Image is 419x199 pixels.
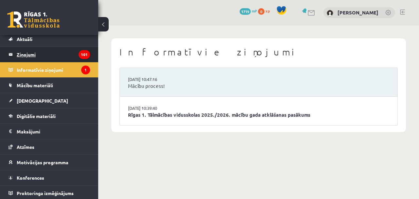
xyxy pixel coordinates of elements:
span: Proktoringa izmēģinājums [17,190,74,196]
span: 1719 [240,8,251,15]
a: Mācību materiāli [9,78,90,93]
a: Aktuāli [9,31,90,47]
a: Informatīvie ziņojumi1 [9,62,90,77]
a: Ziņojumi101 [9,47,90,62]
img: Kaspars Mikalauckis [327,10,333,16]
a: 0 xp [258,8,273,13]
a: Atzīmes [9,139,90,154]
legend: Informatīvie ziņojumi [17,62,90,77]
a: 1719 mP [240,8,257,13]
span: Digitālie materiāli [17,113,56,119]
span: 0 [258,8,264,15]
a: [DATE] 10:39:40 [128,105,177,111]
a: Maksājumi [9,124,90,139]
a: Mācību process! [128,82,389,90]
span: xp [265,8,270,13]
a: [DATE] 10:47:16 [128,76,177,83]
span: Aktuāli [17,36,32,42]
a: Rīgas 1. Tālmācības vidusskolas 2025./2026. mācību gada atklāšanas pasākums [128,111,389,119]
h1: Informatīvie ziņojumi [119,47,398,58]
span: Motivācijas programma [17,159,68,165]
i: 1 [81,66,90,74]
a: Motivācijas programma [9,155,90,170]
legend: Ziņojumi [17,47,90,62]
a: [DEMOGRAPHIC_DATA] [9,93,90,108]
span: Atzīmes [17,144,34,150]
legend: Maksājumi [17,124,90,139]
span: [DEMOGRAPHIC_DATA] [17,98,68,104]
a: [PERSON_NAME] [337,9,378,16]
a: Konferences [9,170,90,185]
span: Konferences [17,175,44,181]
i: 101 [79,50,90,59]
span: Mācību materiāli [17,82,53,88]
a: Digitālie materiāli [9,109,90,124]
a: Rīgas 1. Tālmācības vidusskola [7,11,60,28]
span: mP [252,8,257,13]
